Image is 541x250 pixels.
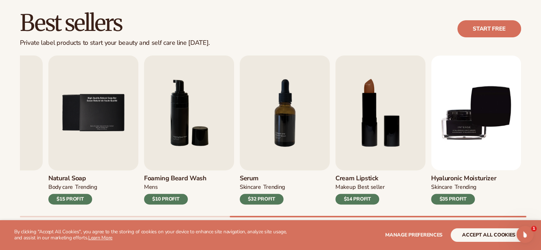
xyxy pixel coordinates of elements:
[48,175,97,182] h3: Natural Soap
[144,55,234,204] a: 6 / 9
[144,194,188,204] div: $10 PROFIT
[48,55,138,204] a: 5 / 9
[335,55,425,204] a: 8 / 9
[240,183,261,191] div: SKINCARE
[144,183,158,191] div: mens
[335,183,355,191] div: MAKEUP
[431,175,496,182] h3: Hyaluronic moisturizer
[14,229,295,241] p: By clicking "Accept All Cookies", you agree to the storing of cookies on your device to enhance s...
[20,39,210,47] div: Private label products to start your beauty and self care line [DATE].
[335,175,385,182] h3: Cream Lipstick
[144,175,207,182] h3: Foaming beard wash
[431,183,452,191] div: SKINCARE
[20,11,210,35] h2: Best sellers
[454,183,476,191] div: TRENDING
[357,183,385,191] div: BEST SELLER
[240,55,330,204] a: 7 / 9
[385,232,442,238] span: Manage preferences
[240,175,285,182] h3: Serum
[88,234,112,241] a: Learn More
[240,194,283,204] div: $32 PROFIT
[48,194,92,204] div: $15 PROFIT
[451,228,527,242] button: accept all cookies
[431,194,475,204] div: $35 PROFIT
[263,183,285,191] div: TRENDING
[531,226,537,232] span: 1
[516,226,534,243] iframe: Intercom live chat
[335,194,379,204] div: $14 PROFIT
[48,183,73,191] div: BODY Care
[385,228,442,242] button: Manage preferences
[431,55,521,204] a: 9 / 9
[457,20,521,37] a: Start free
[75,183,97,191] div: TRENDING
